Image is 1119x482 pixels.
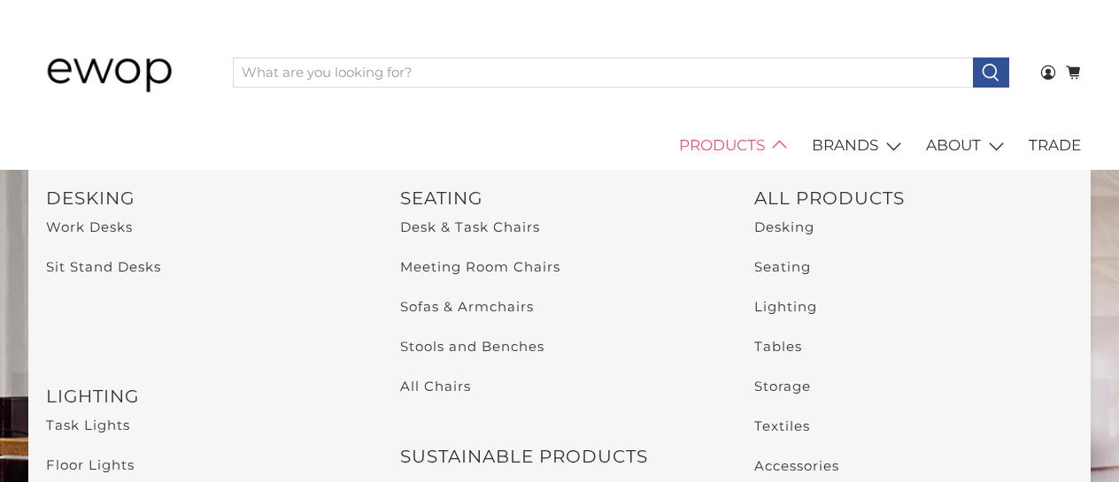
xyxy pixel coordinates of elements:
a: BRANDS [802,121,916,171]
a: PRODUCTS [668,121,802,171]
a: Desk & Task Chairs [400,218,540,235]
a: Stools and Benches [400,338,544,355]
a: ALL PRODUCTS [754,187,905,209]
a: Work Desks [46,218,133,235]
a: TRADE [1019,121,1092,171]
a: Lighting [754,298,817,315]
a: Storage [754,378,811,394]
a: Floor Lights [46,456,135,473]
a: All Chairs [400,378,471,394]
a: Sofas & Armchairs [400,298,534,315]
a: Textiles [754,417,810,434]
a: DESKING [46,187,135,209]
a: Sit Stand Desks [46,258,161,275]
a: Meeting Room Chairs [400,258,560,275]
input: What are you looking for? [233,57,973,88]
nav: main navigation [28,121,1091,171]
a: Tables [754,338,802,355]
a: Seating [754,258,811,275]
a: Task Lights [46,417,130,433]
a: LIGHTING [46,386,139,407]
a: SUSTAINABLE PRODUCTS [400,446,648,467]
a: ABOUT [916,121,1019,171]
a: Desking [754,218,814,235]
a: SEATING [400,187,482,209]
a: Accessories [754,457,839,474]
